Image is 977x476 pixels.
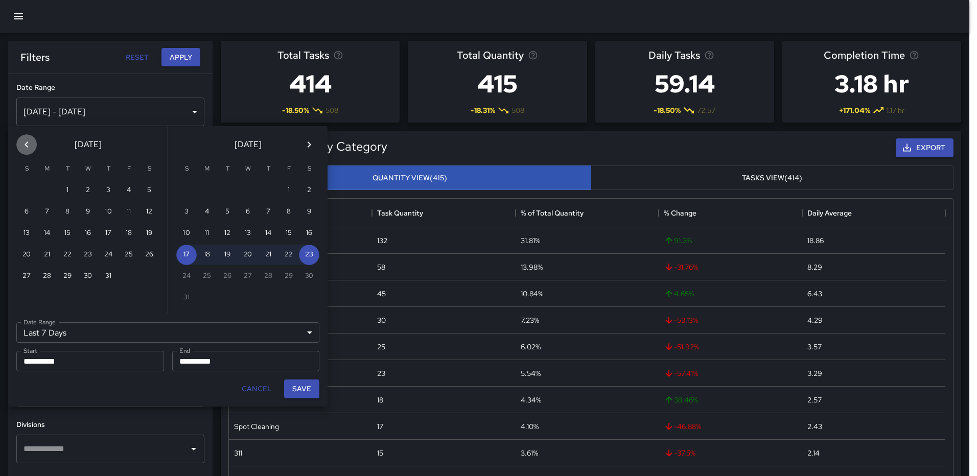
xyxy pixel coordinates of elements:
[300,159,318,179] span: Saturday
[176,223,197,244] button: 10
[16,223,37,244] button: 13
[176,202,197,222] button: 3
[78,202,98,222] button: 9
[218,159,237,179] span: Tuesday
[139,180,159,201] button: 5
[37,245,57,265] button: 21
[179,346,190,355] label: End
[24,318,56,326] label: Date Range
[98,223,119,244] button: 17
[99,159,118,179] span: Thursday
[258,202,278,222] button: 7
[57,223,78,244] button: 15
[17,159,36,179] span: Sunday
[57,245,78,265] button: 22
[299,223,319,244] button: 16
[299,134,319,155] button: Next month
[235,137,262,152] span: [DATE]
[238,223,258,244] button: 13
[37,266,57,287] button: 28
[284,379,319,398] button: Save
[278,180,299,201] button: 1
[57,202,78,222] button: 8
[16,202,37,222] button: 6
[217,245,238,265] button: 19
[38,159,56,179] span: Monday
[16,266,37,287] button: 27
[78,180,98,201] button: 2
[197,245,217,265] button: 18
[57,266,78,287] button: 29
[98,202,119,222] button: 10
[238,379,276,398] button: Cancel
[278,202,299,222] button: 8
[176,245,197,265] button: 17
[37,202,57,222] button: 7
[139,245,159,265] button: 26
[139,223,159,244] button: 19
[239,159,257,179] span: Wednesday
[280,159,298,179] span: Friday
[119,245,139,265] button: 25
[37,223,57,244] button: 14
[57,180,78,201] button: 1
[98,180,119,201] button: 3
[16,322,319,343] div: Last 7 Days
[278,223,299,244] button: 15
[299,202,319,222] button: 9
[259,159,277,179] span: Thursday
[78,245,98,265] button: 23
[299,245,319,265] button: 23
[238,245,258,265] button: 20
[75,137,102,152] span: [DATE]
[119,180,139,201] button: 4
[299,180,319,201] button: 2
[24,346,37,355] label: Start
[238,202,258,222] button: 6
[78,223,98,244] button: 16
[217,223,238,244] button: 12
[78,266,98,287] button: 30
[58,159,77,179] span: Tuesday
[197,202,217,222] button: 4
[258,245,278,265] button: 21
[198,159,216,179] span: Monday
[217,202,238,222] button: 5
[98,245,119,265] button: 24
[197,223,217,244] button: 11
[98,266,119,287] button: 31
[278,245,299,265] button: 22
[16,134,37,155] button: Previous month
[120,159,138,179] span: Friday
[139,202,159,222] button: 12
[177,159,196,179] span: Sunday
[140,159,158,179] span: Saturday
[119,202,139,222] button: 11
[258,223,278,244] button: 14
[16,245,37,265] button: 20
[119,223,139,244] button: 18
[79,159,97,179] span: Wednesday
